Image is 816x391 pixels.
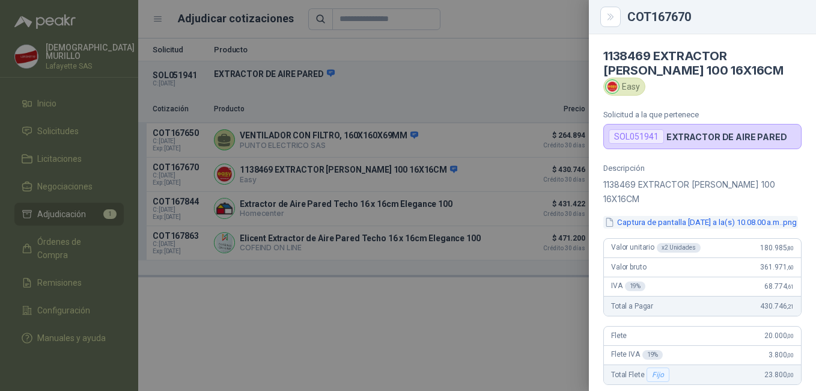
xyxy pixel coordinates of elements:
[787,303,794,310] span: ,21
[611,243,701,253] span: Valor unitario
[657,243,701,253] div: x 2 Unidades
[642,350,663,360] div: 19 %
[611,331,627,340] span: Flete
[603,216,798,229] button: Captura de pantalla [DATE] a la(s) 10.08.00 a.m..png
[603,78,645,96] div: Easy
[603,110,802,119] p: Solicitud a la que pertenece
[760,263,794,271] span: 361.971
[603,177,802,206] p: 1138469 EXTRACTOR [PERSON_NAME] 100 16X16CM
[787,372,794,378] span: ,00
[787,352,794,359] span: ,00
[611,302,653,310] span: Total a Pagar
[606,80,619,93] img: Company Logo
[611,263,646,271] span: Valor bruto
[666,132,787,142] p: EXTRACTOR DE AIRE PARED
[787,283,794,290] span: ,61
[769,351,794,359] span: 3.800
[764,282,794,291] span: 68.774
[764,371,794,379] span: 23.800
[611,350,663,360] span: Flete IVA
[760,302,794,310] span: 430.746
[611,282,645,291] span: IVA
[627,11,802,23] div: COT167670
[760,244,794,252] span: 180.985
[647,368,669,382] div: Fijo
[603,49,802,78] h4: 1138469 EXTRACTOR [PERSON_NAME] 100 16X16CM
[625,282,646,291] div: 19 %
[787,245,794,251] span: ,80
[787,264,794,271] span: ,60
[603,10,618,24] button: Close
[609,129,664,144] div: SOL051941
[603,164,802,173] p: Descripción
[787,333,794,339] span: ,00
[611,368,672,382] span: Total Flete
[764,331,794,340] span: 20.000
